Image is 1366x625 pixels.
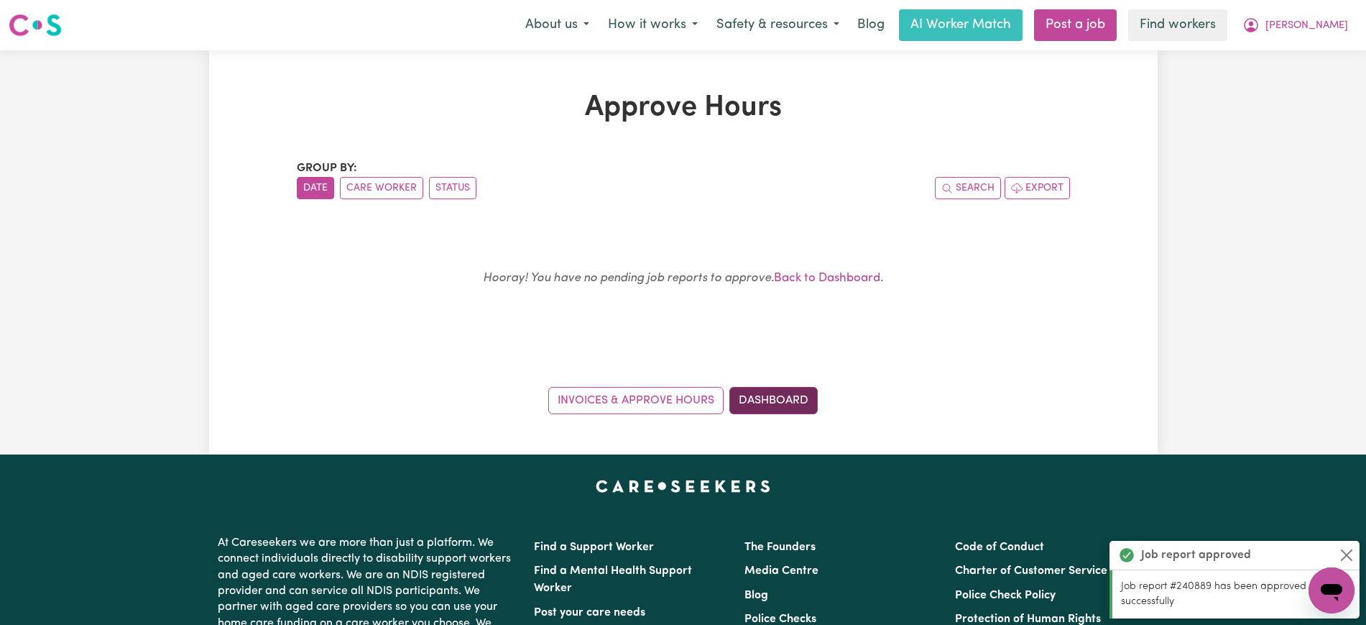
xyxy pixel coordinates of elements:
[483,272,883,284] small: .
[297,177,334,199] button: sort invoices by date
[599,10,707,40] button: How it works
[774,272,880,284] a: Back to Dashboard
[729,387,818,414] a: Dashboard
[744,613,816,625] a: Police Checks
[534,607,645,619] a: Post your care needs
[516,10,599,40] button: About us
[744,590,768,601] a: Blog
[548,387,724,414] a: Invoices & Approve Hours
[1034,9,1117,41] a: Post a job
[1265,18,1348,34] span: [PERSON_NAME]
[935,177,1001,199] button: Search
[1128,9,1227,41] a: Find workers
[955,590,1056,601] a: Police Check Policy
[9,12,62,38] img: Careseekers logo
[1233,10,1357,40] button: My Account
[849,9,893,41] a: Blog
[534,565,692,594] a: Find a Mental Health Support Worker
[1005,177,1070,199] button: Export
[534,542,654,553] a: Find a Support Worker
[955,613,1101,625] a: Protection of Human Rights
[340,177,423,199] button: sort invoices by care worker
[955,542,1044,553] a: Code of Conduct
[744,565,818,577] a: Media Centre
[899,9,1023,41] a: AI Worker Match
[297,91,1070,125] h1: Approve Hours
[596,480,770,492] a: Careseekers home page
[429,177,476,199] button: sort invoices by paid status
[1338,547,1355,564] button: Close
[297,163,357,174] span: Group by:
[955,565,1107,577] a: Charter of Customer Service
[744,542,816,553] a: The Founders
[707,10,849,40] button: Safety & resources
[1121,579,1351,610] p: Job report #240889 has been approved successfully
[483,272,774,284] em: Hooray! You have no pending job reports to approve.
[1141,547,1251,564] strong: Job report approved
[1309,567,1355,613] iframe: Button to launch messaging window
[9,9,62,42] a: Careseekers logo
